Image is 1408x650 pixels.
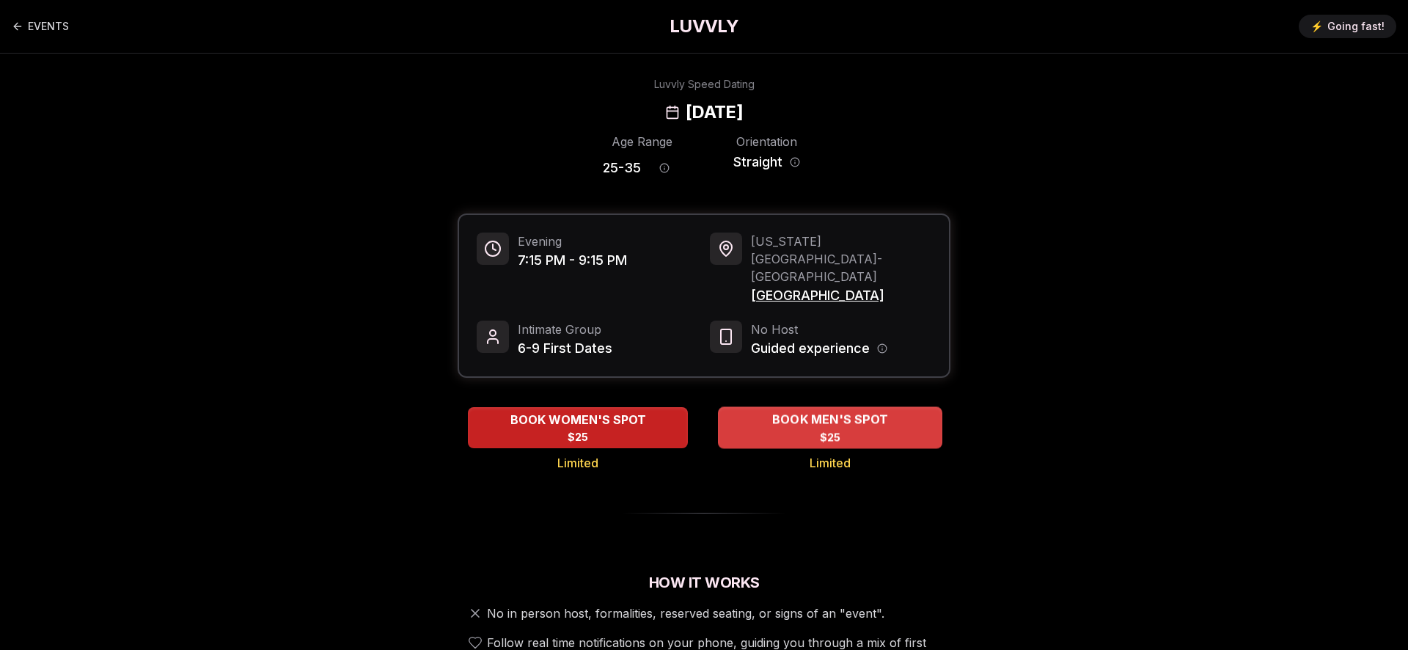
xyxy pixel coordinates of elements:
a: LUVVLY [670,15,738,38]
span: No in person host, formalities, reserved seating, or signs of an "event". [487,605,884,622]
span: [US_STATE][GEOGRAPHIC_DATA] - [GEOGRAPHIC_DATA] [751,233,931,285]
span: No Host [751,321,887,338]
h2: [DATE] [686,101,743,124]
button: BOOK WOMEN'S SPOT - Limited [468,407,688,448]
button: Age range information [648,152,681,184]
a: Back to events [12,12,69,41]
button: Host information [877,343,887,354]
span: Limited [810,454,851,472]
span: Going fast! [1327,19,1385,34]
span: 7:15 PM - 9:15 PM [518,250,627,271]
span: Evening [518,233,627,250]
span: [GEOGRAPHIC_DATA] [751,285,931,306]
span: Intimate Group [518,321,612,338]
span: $25 [568,430,588,445]
span: $25 [820,430,841,445]
div: Orientation [727,133,805,150]
button: BOOK MEN'S SPOT - Limited [718,406,942,448]
button: Orientation information [790,157,800,167]
h2: How It Works [458,572,950,593]
span: ⚡️ [1310,19,1323,34]
span: BOOK MEN'S SPOT [769,411,891,428]
span: 25 - 35 [603,158,641,178]
div: Luvvly Speed Dating [654,77,755,92]
span: Limited [557,454,598,472]
span: 6-9 First Dates [518,338,612,359]
span: Straight [733,152,782,172]
div: Age Range [603,133,681,150]
span: BOOK WOMEN'S SPOT [507,411,649,428]
span: Guided experience [751,338,870,359]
